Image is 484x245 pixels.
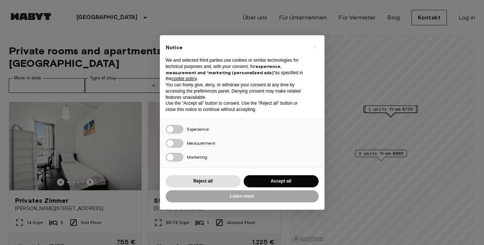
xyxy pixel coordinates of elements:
[313,43,316,51] span: ×
[166,190,319,202] button: Learn more
[244,175,319,187] button: Accept all
[166,100,307,113] p: Use the “Accept all” button to consent. Use the “Reject all” button or close this notice to conti...
[187,126,209,132] span: Experience
[172,76,197,81] a: cookie policy
[309,41,321,53] button: Close this notice
[166,82,307,100] p: You can freely give, deny, or withdraw your consent at any time by accessing the preferences pane...
[187,140,215,146] span: Measurement
[187,154,207,160] span: Marketing
[166,57,307,82] p: We and selected third parties use cookies or similar technologies for technical purposes and, wit...
[166,175,241,187] button: Reject all
[166,44,307,51] h2: Notice
[166,64,282,75] strong: experience, measurement and “marketing (personalized ads)”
